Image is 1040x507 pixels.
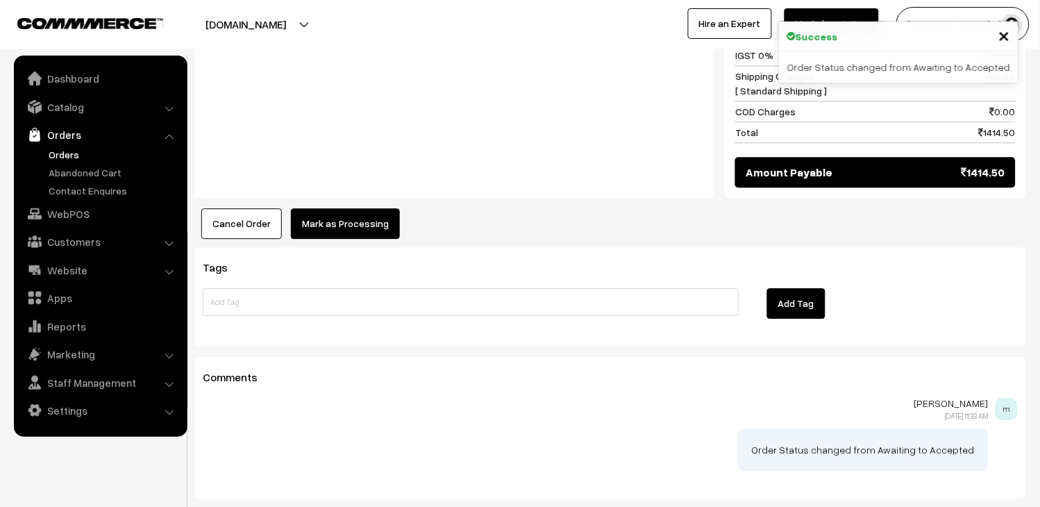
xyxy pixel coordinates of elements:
span: Total [735,125,758,140]
a: Settings [17,398,183,423]
button: [DOMAIN_NAME] [157,7,335,42]
span: 1414.50 [962,164,1005,181]
p: [PERSON_NAME] [203,398,989,409]
span: 0.00 [990,104,1016,119]
div: Order Status changed from Awaiting to Accepted [779,51,1018,83]
button: Close [998,24,1010,45]
p: Order Status changed from Awaiting to Accepted [752,442,975,457]
input: Add Tag [203,288,739,316]
a: Abandoned Cart [45,165,183,180]
a: Catalog [17,94,183,119]
img: user [1002,14,1023,35]
a: Contact Enquires [45,183,183,198]
button: Add Tag [767,288,825,319]
span: Shipping Charges [ Standard Shipping ] [735,69,827,98]
img: COMMMERCE [17,18,163,28]
a: Apps [17,285,183,310]
span: Amount Payable [746,164,832,181]
a: My Subscription [785,8,879,39]
a: COMMMERCE [17,14,139,31]
button: [PERSON_NAME] sha… [896,7,1030,42]
a: Customers [17,229,183,254]
button: Mark as Processing [291,208,400,239]
span: m [996,398,1018,420]
span: COD Charges [735,104,796,119]
a: Dashboard [17,66,183,91]
a: Reports [17,314,183,339]
span: IGST 0% [735,48,773,63]
a: Marketing [17,342,183,367]
span: Comments [203,370,274,384]
a: Orders [45,147,183,162]
a: WebPOS [17,201,183,226]
span: 1414.50 [979,125,1016,140]
a: Hire an Expert [688,8,772,39]
strong: Success [796,29,838,44]
a: Orders [17,122,183,147]
span: × [998,22,1010,47]
a: Website [17,258,183,283]
span: Tags [203,260,244,274]
a: Staff Management [17,370,183,395]
span: [DATE] 11:33 AM [946,411,989,420]
button: Cancel Order [201,208,282,239]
